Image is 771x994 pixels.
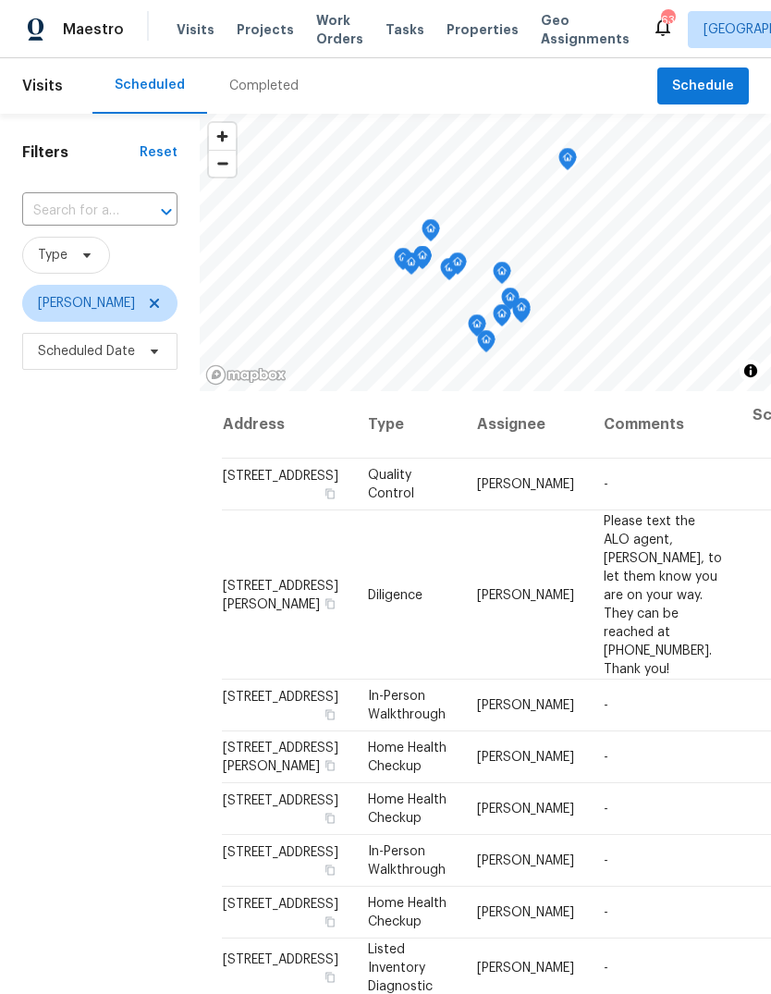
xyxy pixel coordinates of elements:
span: [STREET_ADDRESS] [223,794,338,807]
span: [STREET_ADDRESS][PERSON_NAME] [223,742,338,773]
span: [PERSON_NAME] [477,961,574,974]
div: 63 [661,11,674,30]
input: Search for an address... [22,197,126,226]
span: Please text the ALO agent, [PERSON_NAME], to let them know you are on your way. They can be reach... [604,514,722,675]
div: Map marker [558,148,577,177]
span: [STREET_ADDRESS] [223,691,338,704]
th: Address [222,391,353,459]
button: Copy Address [322,757,338,774]
span: - [604,751,608,764]
button: Copy Address [322,968,338,985]
span: [STREET_ADDRESS] [223,846,338,859]
span: [PERSON_NAME] [477,906,574,919]
th: Assignee [462,391,589,459]
button: Copy Address [322,914,338,930]
span: - [604,699,608,712]
span: In-Person Walkthrough [368,845,446,877]
div: Map marker [448,252,467,281]
span: - [604,961,608,974]
span: In-Person Walkthrough [368,690,446,721]
span: [PERSON_NAME] [477,803,574,816]
div: Map marker [512,298,531,326]
div: Map marker [394,248,412,276]
button: Open [153,199,179,225]
span: - [604,478,608,491]
div: Map marker [493,262,511,290]
span: Listed Inventory Diagnostic [368,942,433,992]
span: Home Health Checkup [368,742,447,773]
div: Map marker [422,219,440,248]
span: [STREET_ADDRESS] [223,470,338,483]
span: Zoom out [209,151,236,177]
span: [STREET_ADDRESS][PERSON_NAME] [223,579,338,610]
button: Copy Address [322,862,338,878]
th: Type [353,391,462,459]
span: - [604,803,608,816]
span: Type [38,246,67,264]
div: Map marker [493,304,511,333]
div: Reset [140,143,177,162]
div: Map marker [468,314,486,343]
span: Diligence [368,588,422,601]
span: Visits [22,66,63,106]
button: Zoom in [209,123,236,150]
span: - [604,906,608,919]
span: Work Orders [316,11,363,48]
h1: Filters [22,143,140,162]
span: Quality Control [368,469,414,500]
button: Copy Address [322,485,338,502]
div: Completed [229,77,299,95]
span: Maestro [63,20,124,39]
span: Properties [447,20,519,39]
button: Schedule [657,67,749,105]
button: Zoom out [209,150,236,177]
div: Map marker [477,330,496,359]
button: Toggle attribution [740,360,762,382]
span: Projects [237,20,294,39]
span: Tasks [385,23,424,36]
span: Schedule [672,75,734,98]
span: [STREET_ADDRESS] [223,952,338,965]
span: Visits [177,20,214,39]
span: Geo Assignments [541,11,630,48]
span: [PERSON_NAME] [477,751,574,764]
div: Map marker [402,252,421,281]
span: Toggle attribution [745,361,756,381]
div: Map marker [440,258,459,287]
span: [PERSON_NAME] [477,478,574,491]
div: Map marker [413,246,432,275]
a: Mapbox homepage [205,364,287,386]
div: Map marker [501,288,520,316]
span: [STREET_ADDRESS] [223,898,338,911]
span: [PERSON_NAME] [477,588,574,601]
button: Copy Address [322,810,338,827]
span: Scheduled Date [38,342,135,361]
span: Home Health Checkup [368,793,447,825]
button: Copy Address [322,595,338,611]
button: Copy Address [322,706,338,723]
span: Home Health Checkup [368,897,447,928]
span: [PERSON_NAME] [477,854,574,867]
span: [PERSON_NAME] [477,699,574,712]
th: Comments [589,391,738,459]
div: Scheduled [115,76,185,94]
span: - [604,854,608,867]
span: [PERSON_NAME] [38,294,135,313]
